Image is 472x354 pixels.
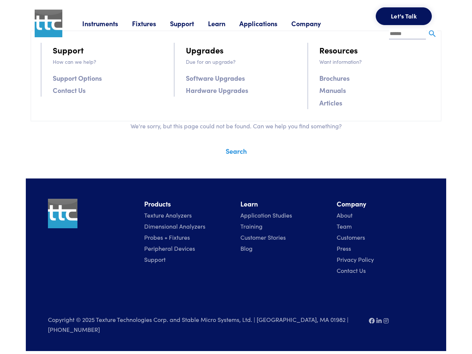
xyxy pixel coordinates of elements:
img: ttc_logo_1x1_v1.0.png [48,199,77,228]
a: Privacy Policy [337,255,374,263]
a: Articles [319,97,342,108]
a: Fixtures [132,19,170,28]
a: Applications [239,19,291,28]
a: Press [337,244,351,252]
a: Instruments [82,19,132,28]
a: Manuals [319,85,346,96]
a: Hardware Upgrades [186,85,248,96]
a: Support [53,44,84,56]
a: Training [240,222,263,230]
a: Blog [240,244,253,252]
a: Support [144,255,166,263]
a: [PHONE_NUMBER] [48,325,100,333]
a: Contact Us [53,85,86,96]
li: Learn [240,199,328,209]
a: Support [170,19,208,28]
p: How can we help? [53,58,165,66]
a: Dimensional Analyzers [144,222,205,230]
p: Copyright © 2025 Texture Technologies Corp. and Stable Micro Systems, Ltd. | [GEOGRAPHIC_DATA], M... [48,315,360,334]
a: Search [226,146,247,156]
button: Let's Talk [376,7,432,25]
a: Contact Us [337,266,366,274]
a: Company [291,19,335,28]
p: We're sorry, but this page could not be found. Can we help you find something? [30,121,442,131]
a: Learn [208,19,239,28]
a: Software Upgrades [186,73,245,83]
a: Team [337,222,352,230]
a: Brochures [319,73,350,83]
a: Texture Analyzers [144,211,192,219]
img: ttc_logo_1x1_v1.0.png [35,10,62,37]
p: Want information? [319,58,431,66]
li: Company [337,199,424,209]
a: Support Options [53,73,102,83]
li: Products [144,199,232,209]
a: Peripheral Devices [144,244,195,252]
a: Application Studies [240,211,292,219]
p: Due for an upgrade? [186,58,298,66]
a: Probes + Fixtures [144,233,190,241]
a: About [337,211,353,219]
a: Resources [319,44,358,56]
a: Customer Stories [240,233,286,241]
a: Customers [337,233,365,241]
a: Upgrades [186,44,223,56]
